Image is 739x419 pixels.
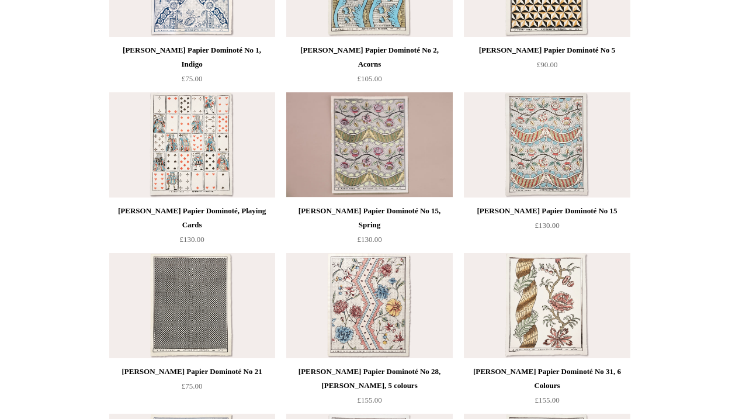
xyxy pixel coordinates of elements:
[286,92,452,198] a: Antoinette Poisson Papier Dominoté No 15, Spring Antoinette Poisson Papier Dominoté No 15, Spring
[109,204,275,252] a: [PERSON_NAME] Papier Dominoté, Playing Cards £130.00
[467,365,627,393] div: [PERSON_NAME] Papier Dominoté No 31, 6 Colours
[179,235,204,244] span: £130.00
[286,365,452,413] a: [PERSON_NAME] Papier Dominoté No 28, [PERSON_NAME], 5 colours £155.00
[109,365,275,413] a: [PERSON_NAME] Papier Dominoté No 21 £75.00
[357,396,381,404] span: £155.00
[286,92,452,198] img: Antoinette Poisson Papier Dominoté No 15, Spring
[464,365,630,413] a: [PERSON_NAME] Papier Dominoté No 31, 6 Colours £155.00
[464,92,630,198] img: Antoinette Poisson Papier Dominoté No 15
[112,204,272,232] div: [PERSON_NAME] Papier Dominoté, Playing Cards
[289,365,449,393] div: [PERSON_NAME] Papier Dominoté No 28, [PERSON_NAME], 5 colours
[286,253,452,358] img: Antoinette Poisson Papier Dominoté No 28, Marcel Proust, 5 colours
[286,204,452,252] a: [PERSON_NAME] Papier Dominoté No 15, Spring £130.00
[109,253,275,358] a: Antoinette Poisson Papier Dominoté No 21 Antoinette Poisson Papier Dominoté No 21
[464,253,630,358] img: Antoinette Poisson Papier Dominoté No 31, 6 Colours
[182,382,203,390] span: £75.00
[286,43,452,91] a: [PERSON_NAME] Papier Dominoté No 2, Acorns £105.00
[537,60,558,69] span: £90.00
[109,92,275,198] img: Antoinette Poisson Papier Dominoté, Playing Cards
[464,204,630,252] a: [PERSON_NAME] Papier Dominoté No 15 £130.00
[467,204,627,218] div: [PERSON_NAME] Papier Dominoté No 15
[535,221,559,230] span: £130.00
[112,365,272,379] div: [PERSON_NAME] Papier Dominoté No 21
[357,235,381,244] span: £130.00
[182,74,203,83] span: £75.00
[286,253,452,358] a: Antoinette Poisson Papier Dominoté No 28, Marcel Proust, 5 colours Antoinette Poisson Papier Domi...
[112,43,272,71] div: [PERSON_NAME] Papier Dominoté No 1, Indigo
[357,74,381,83] span: £105.00
[464,253,630,358] a: Antoinette Poisson Papier Dominoté No 31, 6 Colours Antoinette Poisson Papier Dominoté No 31, 6 C...
[535,396,559,404] span: £155.00
[109,92,275,198] a: Antoinette Poisson Papier Dominoté, Playing Cards Antoinette Poisson Papier Dominoté, Playing Cards
[467,43,627,57] div: [PERSON_NAME] Papier Dominoté No 5
[464,43,630,91] a: [PERSON_NAME] Papier Dominoté No 5 £90.00
[289,204,449,232] div: [PERSON_NAME] Papier Dominoté No 15, Spring
[109,43,275,91] a: [PERSON_NAME] Papier Dominoté No 1, Indigo £75.00
[464,92,630,198] a: Antoinette Poisson Papier Dominoté No 15 Antoinette Poisson Papier Dominoté No 15
[109,253,275,358] img: Antoinette Poisson Papier Dominoté No 21
[289,43,449,71] div: [PERSON_NAME] Papier Dominoté No 2, Acorns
